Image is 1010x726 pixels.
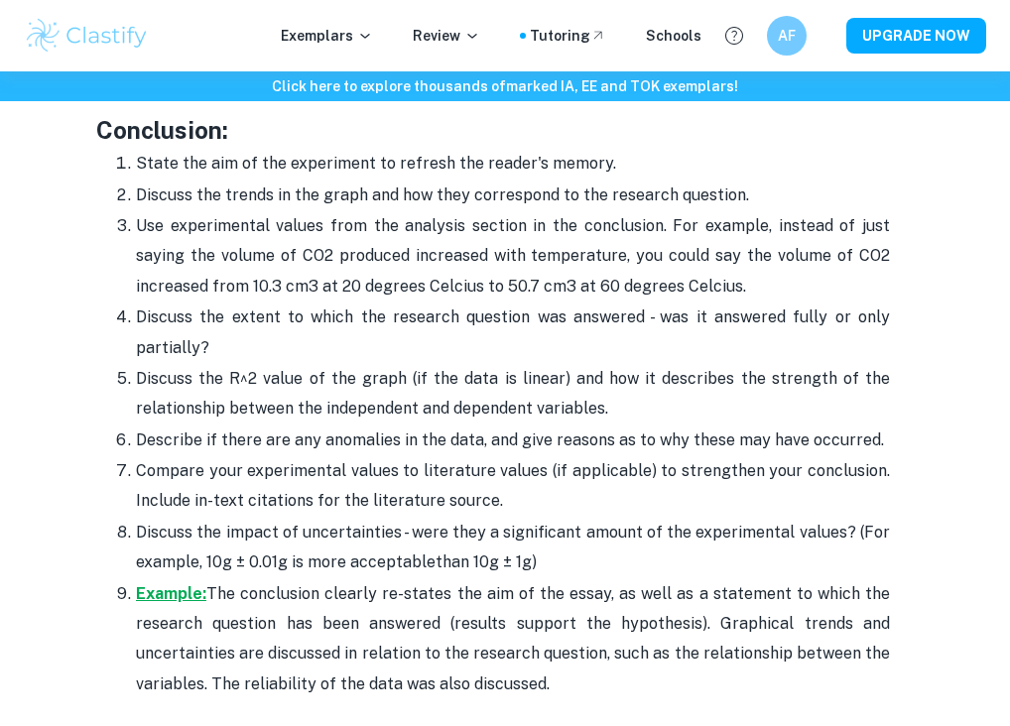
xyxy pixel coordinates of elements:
p: State the aim of the experiment to refresh the reader's memory. [136,149,890,179]
a: Example: [136,584,206,603]
p: Describe if there are any anomalies in the data, and give reasons as to why these may have occurred. [136,425,890,455]
h6: Click here to explore thousands of marked IA, EE and TOK exemplars ! [4,75,1006,97]
p: Discuss the R^2 value of the graph (if the data is linear) and how it describes the strength of t... [136,364,890,424]
p: Discuss the trends in the graph and how they correspond to the research question. [136,181,890,210]
h6: AF [776,25,799,47]
img: Clastify logo [24,16,150,56]
p: Use experimental values from the analysis section in the conclusion. For example, instead of just... [136,211,890,302]
p: Review [413,25,480,47]
button: UPGRADE NOW [846,18,986,54]
a: Schools [646,25,701,47]
p: Discuss the extent to which the research question was answered - was it answered fully or only pa... [136,302,890,363]
h3: Conclusion: [96,112,890,148]
p: Discuss the impact of uncertainties - were they a significant amount of the experimental values? ... [136,518,890,578]
p: Exemplars [281,25,373,47]
span: The conclusion clearly re-states the aim of the essay, as well as a statement to which the resear... [136,584,890,693]
a: Tutoring [530,25,606,47]
button: AF [767,16,807,56]
p: Compare your experimental values to literature values (if applicable) to strengthen your conclusi... [136,456,890,517]
span: than 10g ± 1g) [436,552,537,571]
button: Help and Feedback [717,19,751,53]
